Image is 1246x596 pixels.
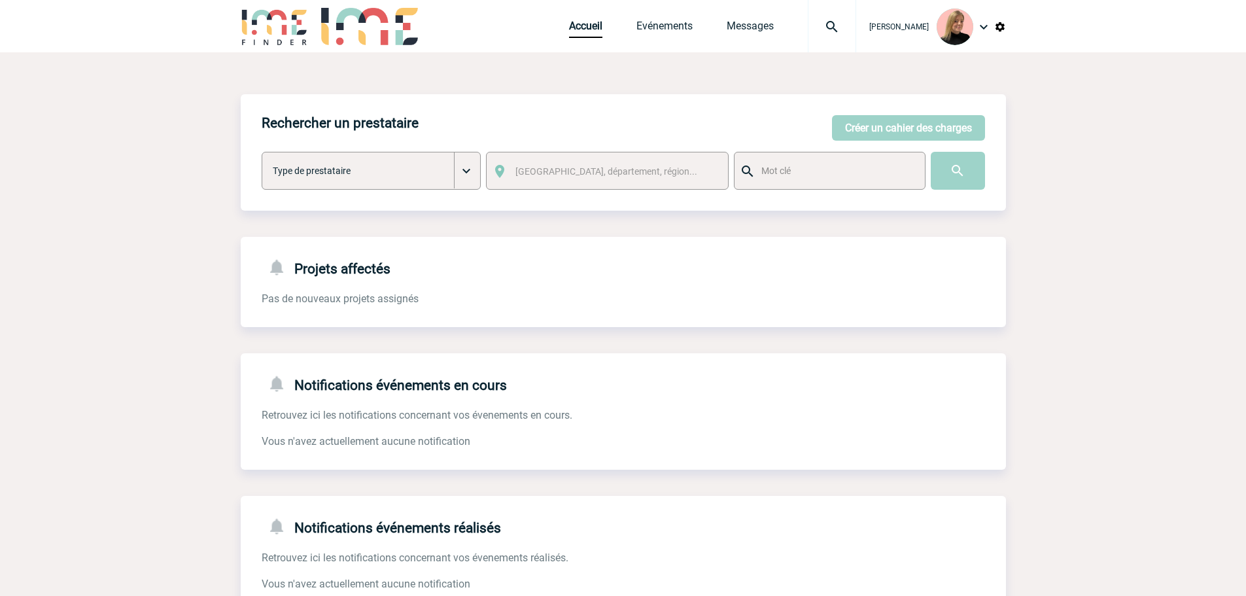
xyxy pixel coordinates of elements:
[636,20,693,38] a: Evénements
[241,8,309,45] img: IME-Finder
[937,9,973,45] img: 131233-0.png
[569,20,602,38] a: Accueil
[262,435,470,447] span: Vous n'avez actuellement aucune notification
[267,374,294,393] img: notifications-24-px-g.png
[262,374,507,393] h4: Notifications événements en cours
[267,517,294,536] img: notifications-24-px-g.png
[262,552,568,564] span: Retrouvez ici les notifications concernant vos évenements réalisés.
[262,292,419,305] span: Pas de nouveaux projets assignés
[262,517,501,536] h4: Notifications événements réalisés
[515,166,697,177] span: [GEOGRAPHIC_DATA], département, région...
[262,409,572,421] span: Retrouvez ici les notifications concernant vos évenements en cours.
[931,152,985,190] input: Submit
[727,20,774,38] a: Messages
[262,578,470,590] span: Vous n'avez actuellement aucune notification
[262,115,419,131] h4: Rechercher un prestataire
[267,258,294,277] img: notifications-24-px-g.png
[758,162,913,179] input: Mot clé
[869,22,929,31] span: [PERSON_NAME]
[262,258,390,277] h4: Projets affectés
